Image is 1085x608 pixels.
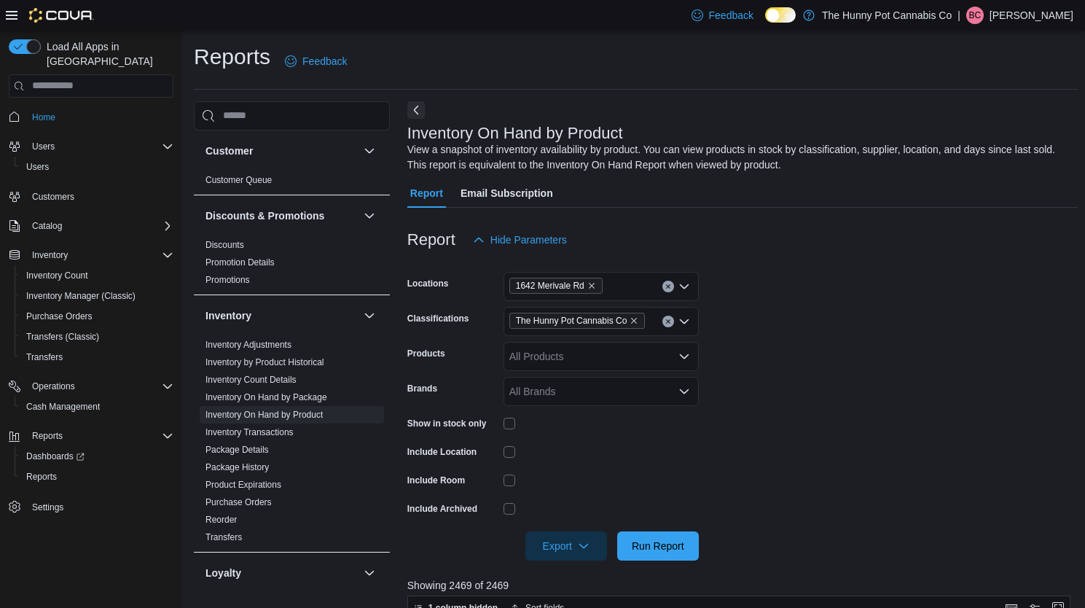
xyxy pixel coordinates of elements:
button: Catalog [3,216,179,236]
nav: Complex example [9,101,173,556]
span: Feedback [709,8,753,23]
span: Inventory Count [26,270,88,281]
a: Package Details [205,445,269,455]
span: Cash Management [20,398,173,416]
span: Feedback [302,54,347,69]
button: Users [26,138,60,155]
span: Settings [32,502,63,513]
button: Reports [3,426,179,446]
h1: Reports [194,42,270,71]
div: Discounts & Promotions [194,236,390,295]
label: Show in stock only [407,418,487,429]
span: Inventory On Hand by Package [205,391,327,403]
button: Inventory [3,245,179,265]
span: Export [534,531,598,561]
div: Brody Chabot [966,7,984,24]
span: Hide Parameters [490,233,567,247]
a: Inventory Count [20,267,94,284]
span: Reports [26,427,173,445]
button: Open list of options [678,281,690,292]
h3: Inventory On Hand by Product [407,125,623,142]
span: Operations [32,381,75,392]
span: Package Details [205,444,269,456]
span: Inventory Count Details [205,374,297,386]
button: Inventory [361,307,378,324]
a: Purchase Orders [20,308,98,325]
span: Inventory On Hand by Product [205,409,323,421]
span: Inventory Count [20,267,173,284]
p: [PERSON_NAME] [990,7,1073,24]
a: Settings [26,499,69,516]
a: Users [20,158,55,176]
span: Home [26,108,173,126]
span: Promotions [205,274,250,286]
button: Customer [205,144,358,158]
span: Users [20,158,173,176]
button: Settings [3,496,179,517]
a: Promotion Details [205,257,275,268]
button: Users [3,136,179,157]
button: Open list of options [678,386,690,397]
a: Product Expirations [205,480,281,490]
span: Customers [32,191,74,203]
label: Include Room [407,475,465,486]
button: Catalog [26,217,68,235]
span: Reorder [205,514,237,526]
div: Inventory [194,336,390,552]
button: Loyalty [205,566,358,580]
a: Purchase Orders [205,497,272,507]
span: Package History [205,461,269,473]
button: Operations [26,378,81,395]
a: Dashboards [20,448,90,465]
span: Run Report [632,539,684,553]
span: Inventory Adjustments [205,339,291,351]
span: Customers [26,187,173,206]
span: Settings [26,497,173,515]
a: Transfers (Classic) [20,328,105,346]
a: Feedback [686,1,759,30]
span: Email Subscription [461,179,553,208]
p: | [957,7,960,24]
label: Products [407,348,445,359]
a: Promotions [205,275,250,285]
button: Inventory [205,308,358,323]
a: Inventory Transactions [205,427,294,437]
a: Feedback [279,47,353,76]
a: Transfers [20,348,68,366]
p: The Hunny Pot Cannabis Co [822,7,952,24]
button: Home [3,106,179,128]
span: Reports [32,430,63,442]
button: Reports [15,467,179,487]
span: Catalog [26,217,173,235]
button: Remove 1642 Merivale Rd from selection in this group [587,281,596,290]
span: 1642 Merivale Rd [509,278,603,294]
span: Discounts [205,239,244,251]
span: Inventory Transactions [205,426,294,438]
a: Inventory by Product Historical [205,357,324,367]
h3: Report [407,231,455,249]
span: Transfers [26,351,63,363]
button: Discounts & Promotions [205,208,358,223]
button: Export [525,531,607,561]
span: Users [26,161,49,173]
button: Transfers (Classic) [15,327,179,347]
a: Reorder [205,515,237,525]
a: Home [26,109,61,126]
a: Discounts [205,240,244,250]
a: Inventory Count Details [205,375,297,385]
span: Customer Queue [205,174,272,186]
span: Transfers [205,531,242,543]
a: Inventory On Hand by Package [205,392,327,402]
a: Inventory Adjustments [205,340,291,350]
h3: Discounts & Promotions [205,208,324,223]
button: Customers [3,186,179,207]
span: Promotion Details [205,257,275,268]
a: Transfers [205,532,242,542]
a: Dashboards [15,446,179,467]
span: Cash Management [26,401,100,413]
label: Include Location [407,446,477,458]
h3: Customer [205,144,253,158]
button: Run Report [617,531,699,561]
img: Cova [29,8,94,23]
span: Inventory [26,246,173,264]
